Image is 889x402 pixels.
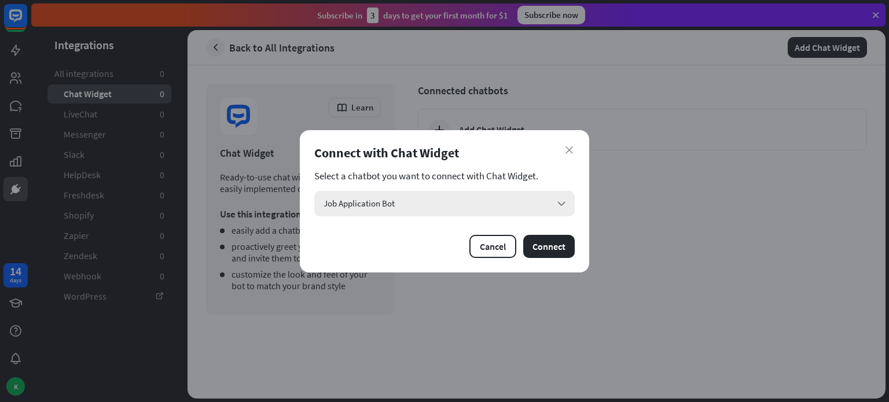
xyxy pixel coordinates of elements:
[324,198,395,209] span: Job Application Bot
[469,235,516,258] button: Cancel
[523,235,575,258] button: Connect
[555,197,568,210] i: arrow_down
[9,5,44,39] button: Open LiveChat chat widget
[314,145,575,161] div: Connect with Chat Widget
[565,146,573,154] i: close
[314,170,575,182] section: Select a chatbot you want to connect with Chat Widget.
